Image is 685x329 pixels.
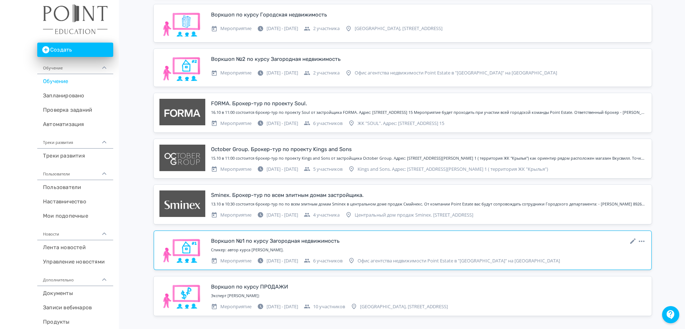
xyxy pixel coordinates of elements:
div: 2 участника [304,25,340,32]
a: Управление новостями [37,255,113,269]
div: [DATE] - [DATE] [257,25,298,32]
div: [DATE] - [DATE] [257,69,298,77]
div: Kings and Sons. Адрес: [STREET_ADDRESS][PERSON_NAME] 1 ( территория ЖК "Крылья") [348,166,548,173]
a: Обучение [37,74,113,88]
div: Новости [37,223,113,240]
div: Офис агентства недвижимости Point Estate в "[GEOGRAPHIC_DATA]" на [GEOGRAPHIC_DATA] [345,69,557,77]
a: Воркшоп №2 по курсу Загородная недвижимостьМероприятие[DATE] - [DATE]2 участникаОфис агентства не... [154,49,652,87]
div: Мероприятие [211,212,252,219]
a: Sminex. Брокер-тур по всем элитным домам застройщика.13.10 в 10:30 состоится брокер-тур по по все... [154,185,652,224]
a: Запланировано [37,88,113,103]
a: Автоматизация [37,117,113,131]
div: [GEOGRAPHIC_DATA], [STREET_ADDRESS] [345,25,442,32]
div: [DATE] - [DATE] [257,212,298,219]
div: Воркшоп по курсу ПРОДАЖИ [211,283,288,291]
div: October Group. Брокер-тур по проекту Kings and Sons [211,145,352,154]
div: [GEOGRAPHIC_DATA], [STREET_ADDRESS] [351,303,448,310]
div: Обучение [37,57,113,74]
div: 16.10 в 11:00 состоится брокер-тур по проекту Soul от застройщика FORMA. Адрес: Москва, ул. Часов... [211,110,646,116]
div: 10 участников [304,303,345,310]
a: Документы [37,286,113,300]
a: Продукты [37,315,113,329]
a: Воркшоп по курсу ПРОДАЖИЭксперт [PERSON_NAME]:Мероприятие[DATE] - [DATE]10 участников[GEOGRAPHIC_... [154,276,652,316]
div: Треки развития [37,131,113,149]
div: Спикер: автор курса Фарида Темирханова. [211,247,646,253]
div: 13.10 в 10:30 состоится брокер-тур по по всем элитным домам Sminex в центральном доме продаж Смай... [211,201,646,207]
div: Мероприятие [211,25,252,32]
div: Мероприятие [211,166,252,173]
a: Воркшоп по курсу Городская недвижимостьМероприятие[DATE] - [DATE]2 участника[GEOGRAPHIC_DATA], [S... [154,4,652,42]
div: 4 участника [304,212,340,219]
button: Создать [37,43,113,57]
div: ЖК "SOUL". Адрес: [STREET_ADDRESS] 15 [348,120,444,127]
a: Треки развития [37,149,113,163]
a: October Group. Брокер-тур по проекту Kings and Sons15.10 в 11:00 состоится брокер-тур по проекту ... [154,139,652,178]
a: FORMA. Брокер-тур по проекту Soul.16.10 в 11:00 состоится брокер-тур по проекту Soul от застройщи... [154,93,652,132]
div: 6 участников [304,257,342,265]
div: Эксперт Наиля Абайдулина: [211,293,646,299]
div: Мероприятие [211,257,252,265]
div: [DATE] - [DATE] [257,257,298,265]
a: Наставничество [37,194,113,209]
div: [DATE] - [DATE] [257,166,298,173]
div: Мероприятие [211,303,252,310]
div: 5 участников [304,166,342,173]
a: Воркшоп №1 по курсу Загородная недвижимостьСпикер: автор курса [PERSON_NAME].Мероприятие[DATE] - ... [154,231,652,270]
div: FORMA. Брокер-тур по проекту Soul. [211,100,307,108]
a: Мои подопечные [37,209,113,223]
a: Лента новостей [37,240,113,255]
div: Офис агентства недвижимости Point Estate в "[GEOGRAPHIC_DATA]" на [GEOGRAPHIC_DATA] [348,257,560,265]
div: 2 участника [304,69,340,77]
div: Мероприятие [211,120,252,127]
a: Проверка заданий [37,103,113,117]
a: Записи вебинаров [37,300,113,315]
div: Дополнительно [37,269,113,286]
div: Воркшоп №1 по курсу Загородная недвижимость [211,237,340,245]
a: Пользователи [37,180,113,194]
div: Пользователи [37,163,113,180]
div: Sminex. Брокер-тур по всем элитным домам застройщика. [211,191,364,199]
div: 6 участников [304,120,342,127]
img: https://files.teachbase.ru/system/account/58038/logo/medium-97ce4804649a7c623cb39ef927fe1cc2.png [43,4,107,34]
div: Центральный дом продаж Sminex. [STREET_ADDRESS] [345,212,473,219]
div: Воркшоп по курсу Городская недвижимость [211,11,327,19]
div: 15.10 в 11:00 состоится брокер-тур по проекту Kings and Sons от застройщика October Group. Адрес:... [211,155,646,161]
div: [DATE] - [DATE] [257,120,298,127]
div: [DATE] - [DATE] [257,303,298,310]
div: Мероприятие [211,69,252,77]
div: Воркшоп №2 по курсу Загородная недвижимость [211,55,341,63]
